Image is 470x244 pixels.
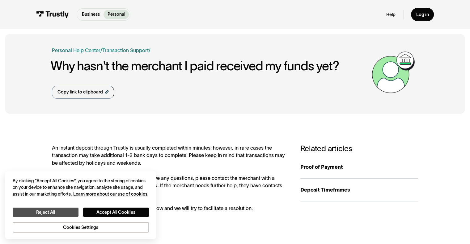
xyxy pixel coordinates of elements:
[300,144,418,153] h3: Related articles
[78,10,104,19] a: Business
[57,89,103,95] div: Copy link to clipboard
[13,222,149,233] button: Cookies Settings
[416,12,429,18] div: Log in
[300,186,418,194] div: Deposit Timeframes
[52,86,114,99] a: Copy link to clipboard
[13,178,149,233] div: Privacy
[73,192,148,196] a: More information about your privacy, opens in a new tab
[102,48,149,53] a: Transaction Support
[83,208,149,217] button: Accept All Cookies
[82,11,100,18] p: Business
[52,47,100,54] a: Personal Help Center
[386,12,396,18] a: Help
[5,171,156,239] div: Cookie banner
[300,155,418,179] a: Proof of Payment
[100,47,102,54] div: /
[36,11,69,18] img: Trustly Logo
[411,8,434,21] a: Log in
[52,144,287,212] div: An instant deposit through Trustly is usually completed within minutes; however, in rare cases th...
[13,178,149,197] div: By clicking “Accept All Cookies”, you agree to the storing of cookies on your device to enhance s...
[13,208,78,217] button: Reject All
[104,10,129,19] a: Personal
[149,47,150,54] div: /
[51,59,368,73] h1: Why hasn't the merchant I paid received my funds yet?
[108,11,125,18] p: Personal
[300,163,418,171] div: Proof of Payment
[300,179,418,202] a: Deposit Timeframes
